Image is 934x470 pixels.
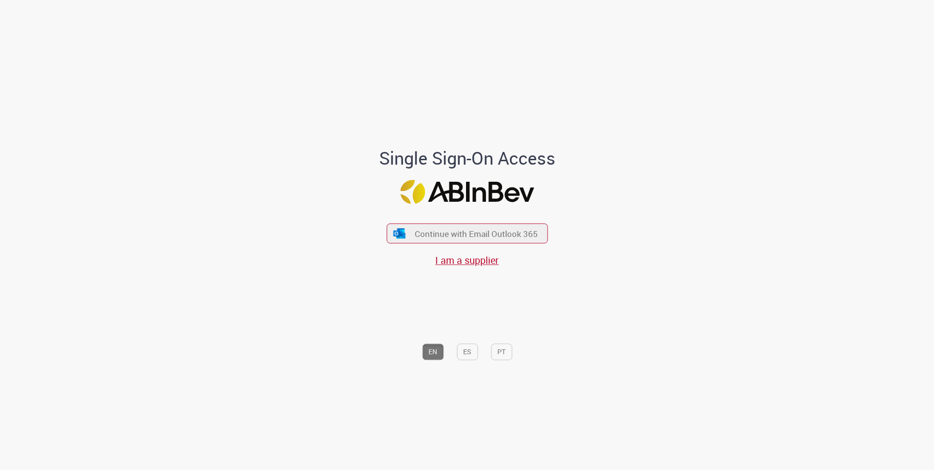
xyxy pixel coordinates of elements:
img: ícone Azure/Microsoft 360 [393,228,406,238]
span: Continue with Email Outlook 365 [415,228,538,239]
a: I am a supplier [435,254,499,267]
button: PT [491,343,512,360]
button: ES [457,343,478,360]
h1: Single Sign-On Access [332,149,603,169]
img: Logo ABInBev [400,180,534,204]
button: EN [422,343,444,360]
button: ícone Azure/Microsoft 360 Continue with Email Outlook 365 [386,223,548,243]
